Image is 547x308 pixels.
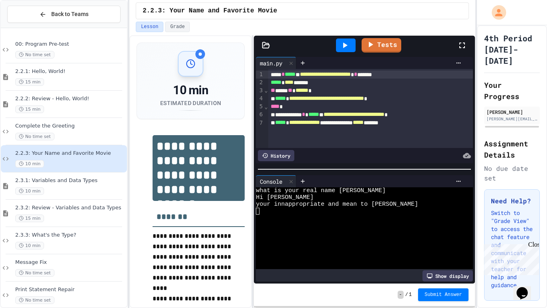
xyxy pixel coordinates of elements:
[487,116,537,122] div: [PERSON_NAME][EMAIL_ADDRESS][DOMAIN_NAME]
[15,177,125,184] span: 2.3.1: Variables and Data Types
[405,292,408,298] span: /
[15,123,125,130] span: Complete the Greeting
[15,41,125,48] span: 00: Program Pre-test
[160,99,221,107] div: Estimated Duration
[513,276,539,300] iframe: chat widget
[7,6,121,23] button: Back to Teams
[256,201,418,208] span: your innappropriate and mean to [PERSON_NAME]
[256,95,264,103] div: 4
[481,241,539,275] iframe: chat widget
[484,164,540,183] div: No due date set
[483,3,508,22] div: My Account
[484,138,540,160] h2: Assignment Details
[136,22,163,32] button: Lesson
[15,259,125,266] span: Message Fix
[15,269,54,277] span: No time set
[15,95,125,102] span: 2.2.2: Review - Hello, World!
[491,209,533,289] p: Switch to "Grade View" to access the chat feature and communicate with your teacher for help and ...
[15,78,44,86] span: 15 min
[51,10,88,18] span: Back to Teams
[256,187,386,194] span: what is your real name [PERSON_NAME]
[256,59,286,67] div: main.py
[487,108,537,115] div: [PERSON_NAME]
[418,288,469,301] button: Submit Answer
[256,103,264,111] div: 5
[256,57,296,69] div: main.py
[15,296,54,304] span: No time set
[15,242,44,249] span: 10 min
[491,196,533,206] h3: Need Help?
[165,22,190,32] button: Grade
[143,6,277,16] span: 2.2.3: Your Name and Favorite Movie
[256,119,264,127] div: 7
[15,205,125,211] span: 2.3.2: Review - Variables and Data Types
[3,3,55,51] div: Chat with us now!Close
[484,32,540,66] h1: 4th Period [DATE]-[DATE]
[15,286,125,293] span: Print Statement Repair
[256,71,264,79] div: 1
[15,133,54,140] span: No time set
[264,103,268,110] span: Fold line
[256,177,286,186] div: Console
[15,51,54,59] span: No time set
[409,292,412,298] span: 1
[256,111,264,119] div: 6
[15,187,44,195] span: 10 min
[15,105,44,113] span: 15 min
[258,150,294,161] div: History
[256,175,296,187] div: Console
[256,194,314,201] span: Hi [PERSON_NAME]
[422,270,473,282] div: Show display
[264,87,268,93] span: Fold line
[484,79,540,102] h2: Your Progress
[160,83,221,97] div: 10 min
[256,87,264,95] div: 3
[15,215,44,222] span: 15 min
[362,38,401,53] a: Tests
[256,79,264,87] div: 2
[424,292,462,298] span: Submit Answer
[15,232,125,239] span: 2.3.3: What's the Type?
[15,160,44,168] span: 10 min
[398,291,404,299] span: -
[15,150,125,157] span: 2.2.3: Your Name and Favorite Movie
[15,68,125,75] span: 2.2.1: Hello, World!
